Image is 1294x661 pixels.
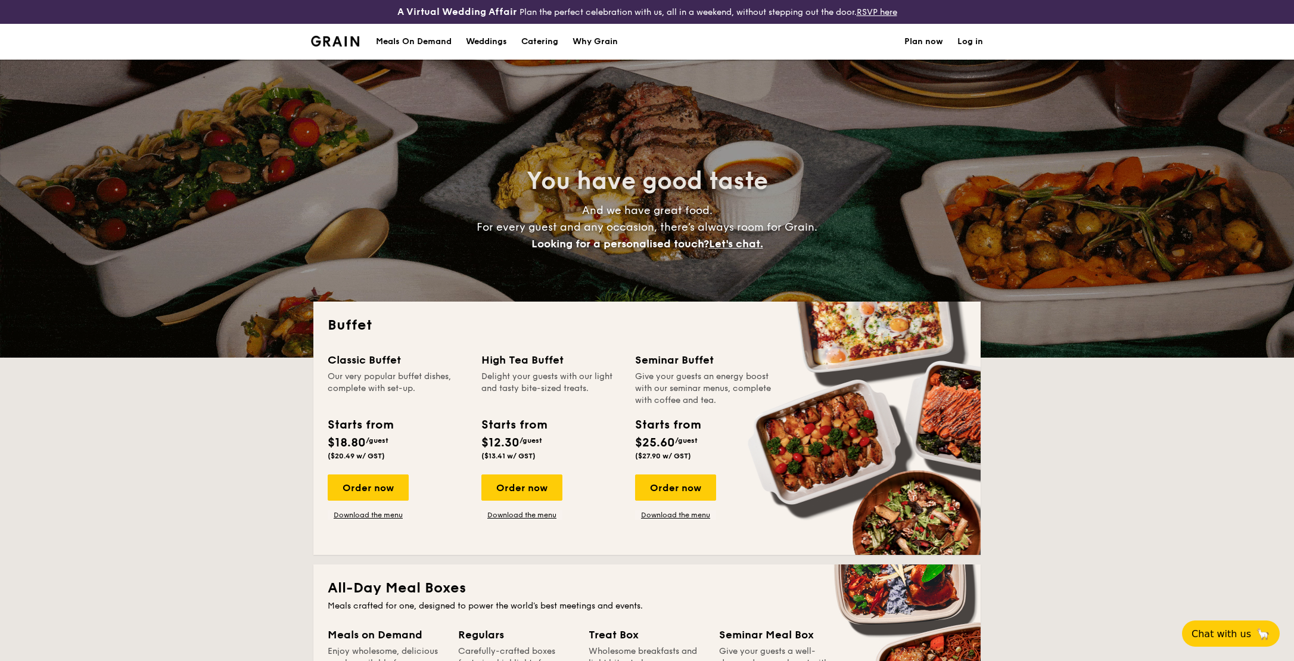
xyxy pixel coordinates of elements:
span: 🦙 [1256,627,1270,641]
div: Delight your guests with our light and tasty bite-sized treats. [481,371,621,406]
h2: Buffet [328,316,966,335]
span: $25.60 [635,436,675,450]
button: Chat with us🦙 [1182,620,1280,647]
span: /guest [366,436,388,445]
div: Treat Box [589,626,705,643]
div: Give your guests an energy boost with our seminar menus, complete with coffee and tea. [635,371,774,406]
div: Starts from [481,416,546,434]
div: Starts from [635,416,700,434]
span: You have good taste [527,167,768,195]
div: Regulars [458,626,574,643]
div: Starts from [328,416,393,434]
div: Weddings [466,24,507,60]
span: ($27.90 w/ GST) [635,452,691,460]
div: Classic Buffet [328,352,467,368]
a: Log in [957,24,983,60]
a: Meals On Demand [369,24,459,60]
h2: All-Day Meal Boxes [328,579,966,598]
span: /guest [520,436,542,445]
div: Our very popular buffet dishes, complete with set-up. [328,371,467,406]
span: Let's chat. [709,237,763,250]
a: Download the menu [635,510,716,520]
div: Meals crafted for one, designed to power the world's best meetings and events. [328,600,966,612]
div: Order now [328,474,409,501]
a: Download the menu [328,510,409,520]
span: Looking for a personalised touch? [531,237,709,250]
div: Order now [481,474,562,501]
div: Order now [635,474,716,501]
div: Plan the perfect celebration with us, all in a weekend, without stepping out the door. [304,5,990,19]
span: $12.30 [481,436,520,450]
div: Why Grain [573,24,618,60]
span: And we have great food. For every guest and any occasion, there’s always room for Grain. [477,204,817,250]
a: Catering [514,24,565,60]
a: Download the menu [481,510,562,520]
div: High Tea Buffet [481,352,621,368]
h4: A Virtual Wedding Affair [397,5,517,19]
span: ($13.41 w/ GST) [481,452,536,460]
a: Plan now [904,24,943,60]
div: Meals on Demand [328,626,444,643]
span: $18.80 [328,436,366,450]
span: ($20.49 w/ GST) [328,452,385,460]
div: Seminar Buffet [635,352,774,368]
a: Logotype [311,36,359,46]
span: /guest [675,436,698,445]
a: Why Grain [565,24,625,60]
img: Grain [311,36,359,46]
a: RSVP here [857,7,897,17]
h1: Catering [521,24,558,60]
div: Seminar Meal Box [719,626,835,643]
div: Meals On Demand [376,24,452,60]
span: Chat with us [1192,628,1251,640]
a: Weddings [459,24,514,60]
